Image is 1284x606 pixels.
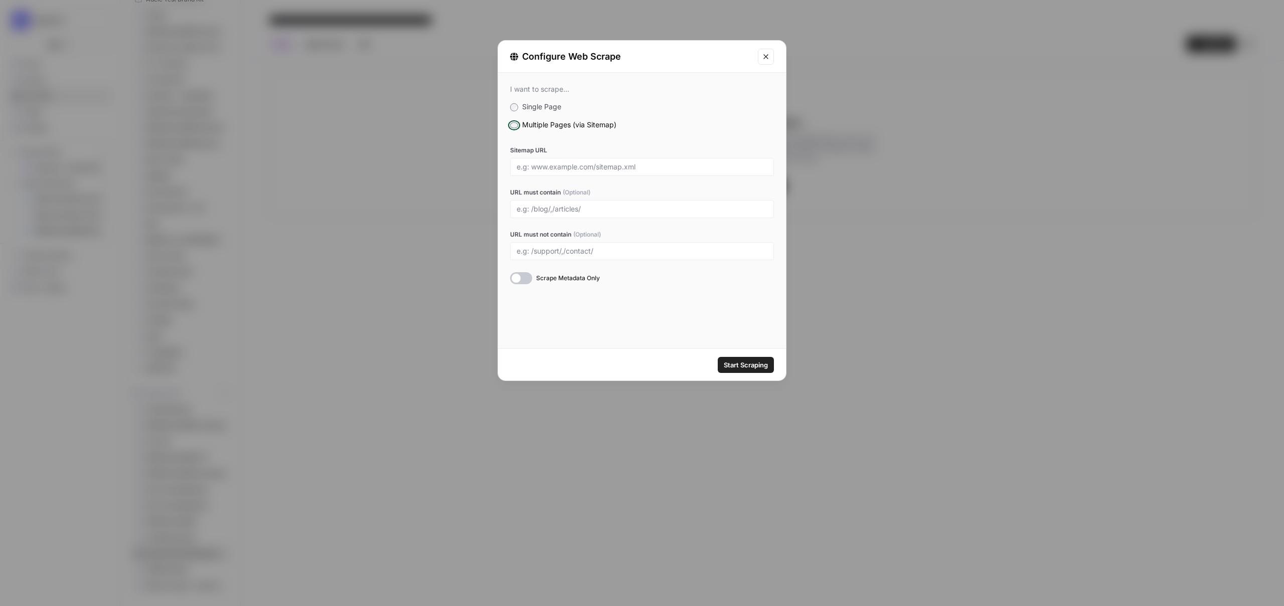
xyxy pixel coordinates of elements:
[536,274,600,283] span: Scrape Metadata Only
[510,188,774,197] label: URL must contain
[522,120,616,129] span: Multiple Pages (via Sitemap)
[510,146,774,155] label: Sitemap URL
[510,50,752,64] div: Configure Web Scrape
[522,102,561,111] span: Single Page
[510,230,774,239] label: URL must not contain
[758,49,774,65] button: Close modal
[517,162,767,171] input: e.g: www.example.com/sitemap.xml
[563,188,590,197] span: (Optional)
[573,230,601,239] span: (Optional)
[724,360,768,370] span: Start Scraping
[510,85,774,94] div: I want to scrape...
[517,247,767,256] input: e.g: /support/,/contact/
[718,357,774,373] button: Start Scraping
[510,103,518,111] input: Single Page
[517,205,767,214] input: e.g: /blog/,/articles/
[510,122,518,128] input: Multiple Pages (via Sitemap)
